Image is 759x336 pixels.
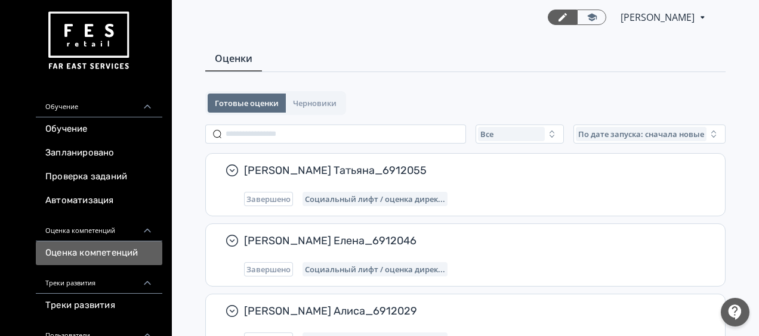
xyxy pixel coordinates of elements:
[36,213,162,241] div: Оценка компетенций
[244,234,696,248] span: [PERSON_NAME] Елена_6912046
[215,51,252,66] span: Оценки
[36,165,162,189] a: Проверка заданий
[476,125,564,144] button: Все
[577,10,606,25] a: Переключиться в режим ученика
[578,129,704,139] span: По дате запуска: сначала новые
[244,163,696,178] span: [PERSON_NAME] Татьяна_6912055
[621,10,696,24] span: Елена Бурмистрова
[215,98,279,108] span: Готовые оценки
[36,241,162,265] a: Оценка компетенций
[573,125,726,144] button: По дате запуска: сначала новые
[208,94,286,113] button: Готовые оценки
[45,7,131,74] img: https://files.teachbase.ru/system/account/57463/logo/medium-936fc5084dd2c598f50a98b9cbe0469a.png
[480,129,493,139] span: Все
[36,265,162,294] div: Треки развития
[36,189,162,213] a: Автоматизация
[36,117,162,141] a: Обучение
[293,98,337,108] span: Черновики
[36,89,162,117] div: Обучение
[246,265,291,274] span: Завершено
[244,304,696,318] span: [PERSON_NAME] Алиса_6912029
[246,194,291,204] span: Завершено
[286,94,344,113] button: Черновики
[36,294,162,318] a: Треки развития
[305,194,445,204] span: Социальный лифт / оценка директора магазина
[305,265,445,274] span: Социальный лифт / оценка директора магазина
[36,141,162,165] a: Запланировано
